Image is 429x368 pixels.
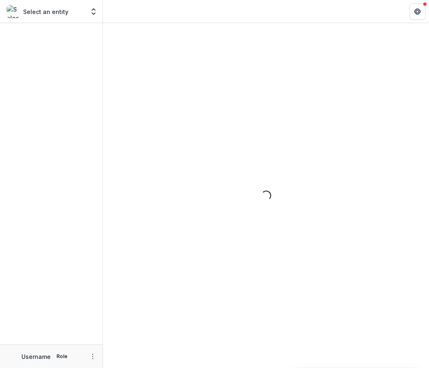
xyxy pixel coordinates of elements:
button: More [88,351,98,361]
p: Select an entity [23,7,68,16]
p: Username [21,352,51,361]
p: Role [54,353,70,360]
button: Open entity switcher [88,3,99,20]
img: Select an entity [7,5,20,18]
button: Get Help [409,3,426,20]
